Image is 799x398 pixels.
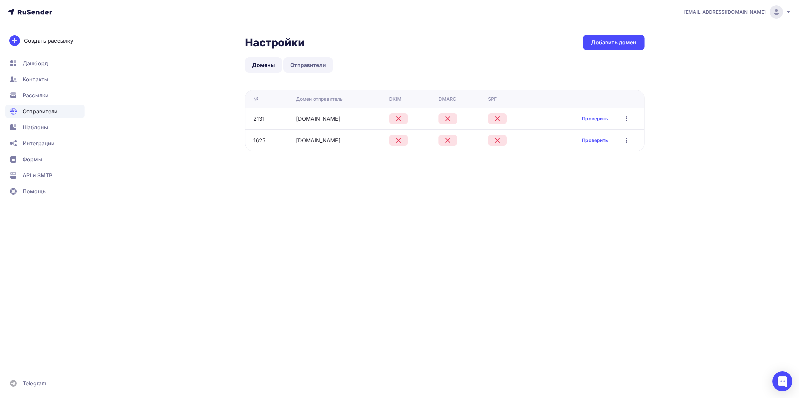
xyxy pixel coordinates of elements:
[23,379,46,387] span: Telegram
[245,36,305,49] h2: Настройки
[245,57,282,73] a: Домены
[5,153,85,166] a: Формы
[23,155,42,163] span: Формы
[5,73,85,86] a: Контакты
[23,107,58,115] span: Отправители
[23,171,52,179] span: API и SMTP
[23,123,48,131] span: Шаблоны
[5,121,85,134] a: Шаблоны
[438,96,456,102] div: DMARC
[23,139,55,147] span: Интеграции
[23,187,46,195] span: Помощь
[684,9,766,15] span: [EMAIL_ADDRESS][DOMAIN_NAME]
[283,57,333,73] a: Отправители
[591,39,637,46] div: Добавить домен
[582,115,608,122] a: Проверить
[582,137,608,144] a: Проверить
[253,96,258,102] div: №
[23,59,48,67] span: Дашборд
[296,96,343,102] div: Домен отправитель
[389,96,402,102] div: DKIM
[488,96,497,102] div: SPF
[23,91,49,99] span: Рассылки
[23,75,48,83] span: Контакты
[296,115,341,122] a: [DOMAIN_NAME]
[253,115,265,123] div: 2131
[684,5,791,19] a: [EMAIL_ADDRESS][DOMAIN_NAME]
[5,57,85,70] a: Дашборд
[253,136,266,144] div: 1625
[5,89,85,102] a: Рассылки
[5,105,85,118] a: Отправители
[296,137,341,144] a: [DOMAIN_NAME]
[24,37,73,45] div: Создать рассылку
